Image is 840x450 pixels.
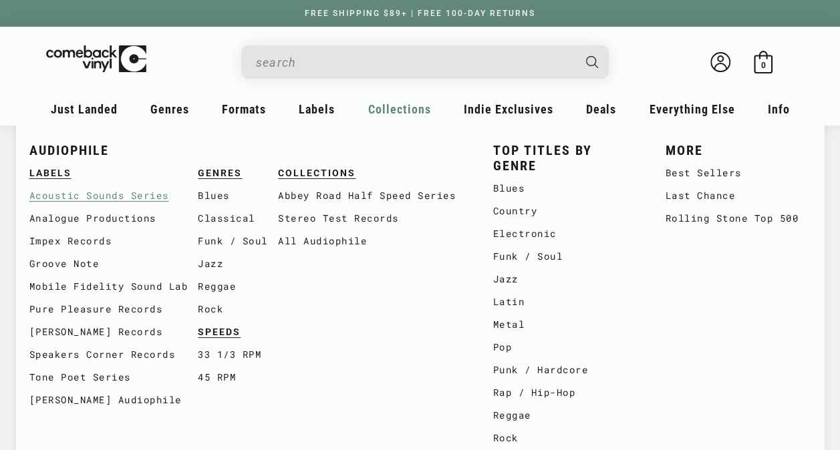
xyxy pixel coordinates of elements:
[493,381,639,404] a: Rap / Hip-Hop
[29,184,198,207] a: Acoustic Sounds Series
[198,366,278,389] a: 45 RPM
[29,207,198,230] a: Analogue Productions
[464,102,553,116] span: Indie Exclusives
[29,275,198,298] a: Mobile Fidelity Sound Lab
[198,207,278,230] a: Classical
[198,275,278,298] a: Reggae
[150,102,189,116] span: Genres
[666,207,811,230] a: Rolling Stone Top 500
[29,343,198,366] a: Speakers Corner Records
[29,252,198,275] a: Groove Note
[29,140,466,162] a: AUDIOPHILE
[666,184,811,207] a: Last Chance
[493,404,639,427] a: Reggae
[29,230,198,252] a: Impex Records
[299,102,335,116] span: Labels
[198,230,278,252] a: Funk / Soul
[493,359,639,381] a: Punk / Hardcore
[241,45,609,79] div: Search
[29,389,198,411] a: [PERSON_NAME] Audiophile
[649,102,734,116] span: Everything Else
[198,343,278,366] a: 33 1/3 RPM
[51,102,118,116] span: Just Landed
[198,184,278,207] a: Blues
[493,290,639,313] a: Latin
[586,102,616,116] span: Deals
[198,252,278,275] a: Jazz
[493,200,639,222] a: Country
[278,207,466,230] a: Stereo Test Records
[291,9,549,18] a: FREE SHIPPING $89+ | FREE 100-DAY RETURNS
[493,268,639,290] a: Jazz
[493,427,639,449] a: Rock
[493,336,639,359] a: Pop
[222,102,266,116] span: Formats
[493,245,639,268] a: Funk / Soul
[278,230,466,252] a: All Audiophile
[666,162,811,184] a: Best Sellers
[493,222,639,245] a: Electronic
[574,45,610,79] button: Search
[760,60,765,70] span: 0
[278,184,466,207] a: Abbey Road Half Speed Series
[29,366,198,389] a: Tone Poet Series
[368,102,431,116] span: Collections
[198,298,278,320] a: Rock
[768,102,790,116] span: Info
[29,320,198,343] a: [PERSON_NAME] Records
[493,177,639,200] a: Blues
[256,49,573,76] input: When autocomplete results are available use up and down arrows to review and enter to select
[493,313,639,336] a: Metal
[29,298,198,320] a: Pure Pleasure Records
